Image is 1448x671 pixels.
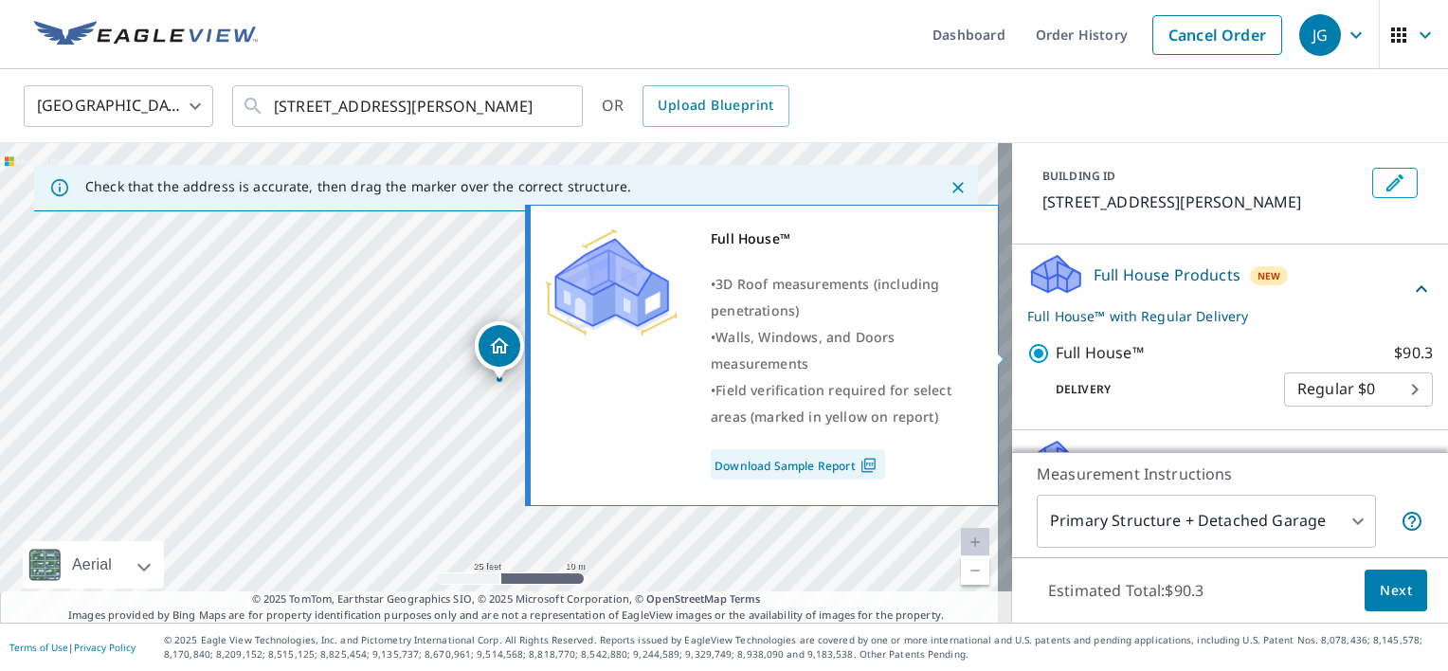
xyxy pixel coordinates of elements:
p: Roof Products [1094,449,1199,472]
p: © 2025 Eagle View Technologies, Inc. and Pictometry International Corp. All Rights Reserved. Repo... [164,633,1439,662]
a: Terms [730,591,761,606]
div: Primary Structure + Detached Garage [1037,495,1376,548]
button: Edit building 1 [1372,168,1418,198]
div: • [711,324,974,377]
a: Privacy Policy [74,641,136,654]
div: Full House ProductsNewFull House™ with Regular Delivery [1027,252,1433,326]
button: Close [946,175,970,200]
p: Full House™ with Regular Delivery [1027,306,1410,326]
span: Upload Blueprint [658,94,773,118]
p: [STREET_ADDRESS][PERSON_NAME] [1042,190,1365,213]
div: JG [1299,14,1341,56]
p: Estimated Total: $90.3 [1033,570,1219,611]
a: Download Sample Report [711,449,885,480]
div: [GEOGRAPHIC_DATA] [24,80,213,133]
p: Full House Products [1094,263,1240,286]
div: Aerial [23,541,164,589]
span: © 2025 TomTom, Earthstar Geographics SIO, © 2025 Microsoft Corporation, © [252,591,761,608]
a: Cancel Order [1152,15,1282,55]
a: Terms of Use [9,641,68,654]
a: Current Level 20, Zoom Out [961,556,989,585]
a: Current Level 20, Zoom In Disabled [961,528,989,556]
div: • [711,377,974,430]
p: Measurement Instructions [1037,462,1423,485]
button: Next [1365,570,1427,612]
span: Next [1380,579,1412,603]
p: Check that the address is accurate, then drag the marker over the correct structure. [85,178,631,195]
span: New [1258,268,1281,283]
img: Pdf Icon [856,457,881,474]
input: Search by address or latitude-longitude [274,80,544,133]
p: $90.3 [1394,341,1433,365]
span: Walls, Windows, and Doors measurements [711,328,895,372]
span: 3D Roof measurements (including penetrations) [711,275,939,319]
div: OR [602,85,789,127]
span: Your report will include the primary structure and a detached garage if one exists. [1401,510,1423,533]
a: Upload Blueprint [643,85,788,127]
div: Dropped pin, building 1, Residential property, 534 Mervine St Pottstown, PA 19464 [475,321,524,380]
img: Premium [545,226,678,339]
div: Aerial [66,541,118,589]
a: OpenStreetMap [646,591,726,606]
span: Field verification required for select areas (marked in yellow on report) [711,381,951,426]
p: Delivery [1027,381,1284,398]
div: Roof ProductsNew [1027,438,1433,483]
p: | [9,642,136,653]
div: Regular $0 [1284,363,1433,416]
img: EV Logo [34,21,258,49]
p: BUILDING ID [1042,168,1115,184]
div: Full House™ [711,226,974,252]
p: Full House™ [1056,341,1144,365]
div: • [711,271,974,324]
